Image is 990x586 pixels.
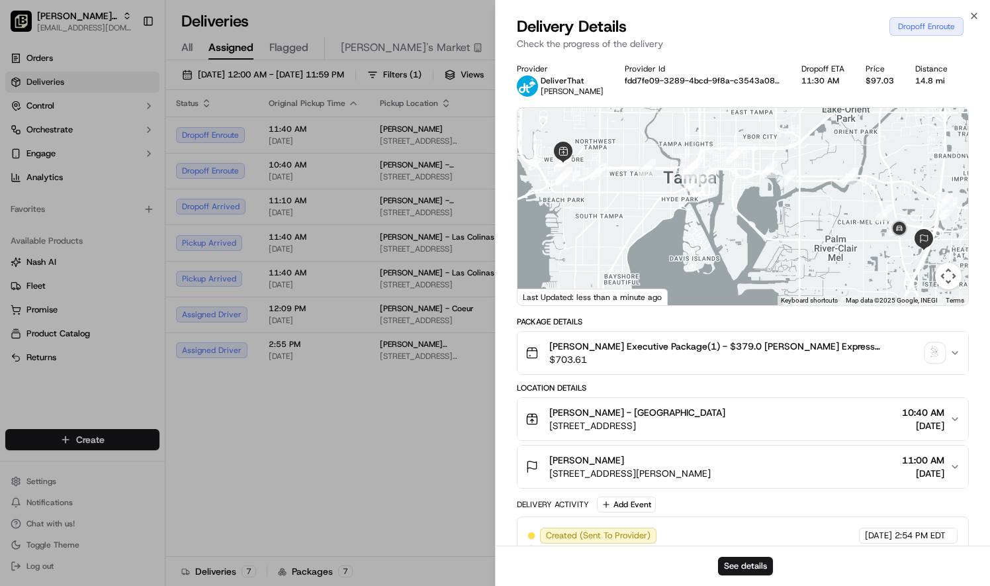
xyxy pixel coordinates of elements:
[549,419,725,432] span: [STREET_ADDRESS]
[902,406,944,419] span: 10:40 AM
[866,64,894,74] div: Price
[517,383,969,393] div: Location Details
[541,75,604,86] p: DeliverThat
[633,154,661,181] div: 10
[935,263,962,289] button: Map camera controls
[521,288,564,305] a: Open this area in Google Maps (opens a new window)
[674,156,702,184] div: 9
[781,296,838,305] button: Keyboard shortcuts
[930,187,958,215] div: 4
[517,332,968,374] button: [PERSON_NAME] Executive Package(1) - $379.0 [PERSON_NAME] Express Package(1) - $189.0$703.61signa...
[517,398,968,440] button: [PERSON_NAME] - [GEOGRAPHIC_DATA][STREET_ADDRESS]10:40 AM[DATE]
[935,192,963,220] div: 3
[521,288,564,305] img: Google
[546,530,651,542] span: Created (Sent To Provider)
[718,557,773,575] button: See details
[721,141,748,169] div: 24
[846,297,938,304] span: Map data ©2025 Google, INEGI
[915,64,948,74] div: Distance
[946,297,964,304] a: Terms (opens in new tab)
[541,86,604,97] span: [PERSON_NAME]
[625,75,780,86] button: fdd7fe09-3289-4bcd-9f8a-c3543a0881ca
[680,152,708,179] div: 23
[517,289,668,305] div: Last Updated: less than a minute ago
[517,317,969,327] div: Package Details
[915,75,948,86] div: 14.8 mi
[902,467,944,480] span: [DATE]
[865,530,892,542] span: [DATE]
[774,164,802,192] div: 6
[549,353,921,366] span: $703.61
[597,497,656,513] button: Add Event
[517,446,968,488] button: [PERSON_NAME][STREET_ADDRESS][PERSON_NAME]11:00 AM[DATE]
[517,16,627,37] span: Delivery Details
[926,344,944,362] img: signature_proof_of_delivery image
[678,169,706,197] div: 8
[866,75,894,86] div: $97.03
[549,340,921,353] span: [PERSON_NAME] Executive Package(1) - $379.0 [PERSON_NAME] Express Package(1) - $189.0
[517,64,604,74] div: Provider
[902,419,944,432] span: [DATE]
[550,162,578,189] div: 21
[801,75,844,86] div: 11:30 AM
[625,64,780,74] div: Provider Id
[755,156,783,183] div: 25
[517,499,589,510] div: Delivery Activity
[801,64,844,74] div: Dropoff ETA
[517,75,538,97] img: profile_deliverthat_partner.png
[870,199,898,227] div: 5
[895,530,946,542] span: 2:54 PM EDT
[836,162,864,190] div: 26
[517,37,969,50] p: Check the progress of the delivery
[549,467,711,480] span: [STREET_ADDRESS][PERSON_NAME]
[549,454,624,467] span: [PERSON_NAME]
[584,158,612,185] div: 22
[549,406,725,419] span: [PERSON_NAME] - [GEOGRAPHIC_DATA]
[902,454,944,467] span: 11:00 AM
[692,162,720,190] div: 7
